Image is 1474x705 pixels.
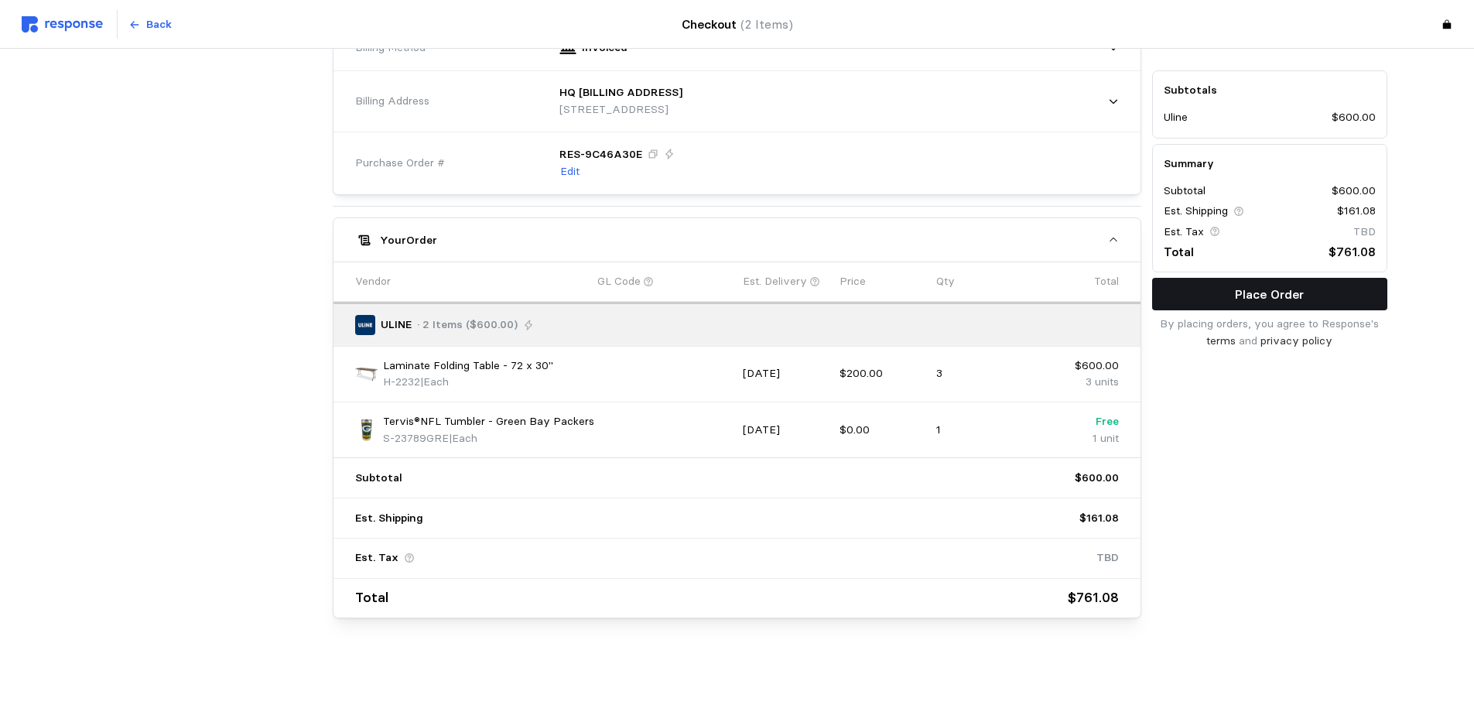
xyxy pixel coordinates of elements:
p: Price [840,273,866,290]
p: $200.00 [840,365,925,382]
p: Free [1033,413,1119,430]
p: $161.08 [1337,204,1376,221]
p: Est. Shipping [1164,204,1228,221]
img: svg%3e [22,16,103,33]
p: RES-9C46A30E [559,146,642,163]
p: By placing orders, you agree to Response's and [1152,316,1387,349]
h5: Summary [1164,156,1376,172]
a: privacy policy [1260,334,1332,347]
div: ULINE· 2 Items ($600.00) [333,26,1141,195]
span: | Each [420,375,449,388]
p: TBD [1096,549,1119,566]
p: $0.00 [840,422,925,439]
p: · 2 Items ($600.00) [417,317,518,334]
button: Place Order [1152,278,1387,310]
p: Subtotal [355,470,402,487]
p: Edit [560,163,580,180]
button: Back [120,10,180,39]
p: $761.08 [1329,242,1376,262]
p: 1 [936,422,1022,439]
p: $761.08 [1068,587,1119,609]
p: Total [355,587,388,609]
img: H-2232 [355,363,378,385]
p: $600.00 [1033,358,1119,375]
p: Est. Tax [355,549,398,566]
p: [STREET_ADDRESS] [559,101,682,118]
p: Total [1164,242,1194,262]
span: Billing Address [355,93,429,110]
p: Tervis®NFL Tumbler - Green Bay Packers [383,413,594,430]
h5: Subtotals [1164,82,1376,98]
p: $600.00 [1332,183,1376,200]
p: 1 unit [1033,430,1119,447]
p: 3 [936,365,1022,382]
p: 3 units [1033,374,1119,391]
div: YourOrder [333,262,1141,618]
p: ULINE [381,317,412,334]
p: Est. Shipping [355,510,423,527]
button: YourOrder [333,218,1141,262]
p: TBD [1353,224,1376,241]
p: Subtotal [1164,183,1206,200]
h5: Your Order [380,232,437,248]
p: $161.08 [1079,510,1119,527]
p: $600.00 [1332,110,1376,127]
p: HQ [BILLING ADDRESS] [559,84,682,101]
p: Place Order [1235,285,1304,304]
p: Laminate Folding Table - 72 x 30" [383,358,553,375]
p: [DATE] [743,422,829,439]
p: Vendor [355,273,391,290]
img: S-23789GRE [355,419,378,441]
span: | Each [449,431,477,445]
p: Est. Delivery [743,273,807,290]
h4: Checkout [682,15,793,34]
a: terms [1206,334,1236,347]
button: Edit [559,163,580,181]
span: H-2232 [383,375,420,388]
p: [DATE] [743,365,829,382]
p: Back [146,16,172,33]
span: Purchase Order # [355,155,445,172]
p: Uline [1164,110,1188,127]
p: $600.00 [1075,470,1119,487]
p: GL Code [597,273,641,290]
p: Qty [936,273,955,290]
span: (2 Items) [740,17,793,32]
p: Total [1094,273,1119,290]
span: S-23789GRE [383,431,449,445]
p: Est. Tax [1164,224,1204,241]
